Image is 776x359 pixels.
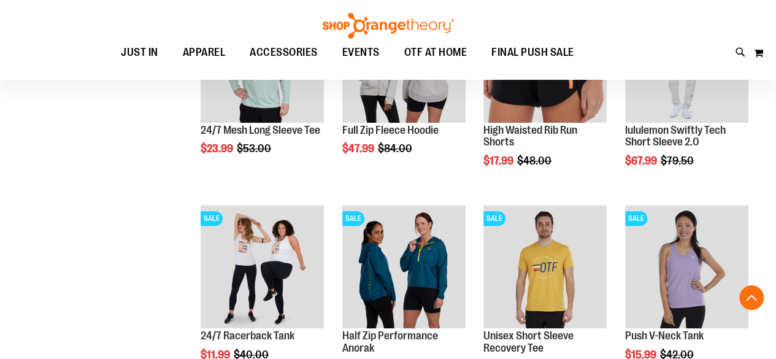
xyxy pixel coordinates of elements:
span: $67.99 [625,155,659,167]
span: $17.99 [483,155,515,167]
img: 24/7 Racerback Tank [201,205,324,328]
a: OTF AT HOME [392,39,480,67]
a: High Waisted Rib Run Shorts [483,124,577,149]
span: $23.99 [201,142,235,155]
span: ACCESSORIES [250,39,318,66]
a: EVENTS [330,39,392,67]
img: Half Zip Performance Anorak [342,205,466,328]
a: Product image for Unisex Short Sleeve Recovery TeeSALE [483,205,607,330]
span: $53.00 [237,142,273,155]
a: ACCESSORIES [237,39,330,67]
img: Product image for Unisex Short Sleeve Recovery Tee [483,205,607,328]
span: APPAREL [183,39,226,66]
span: FINAL PUSH SALE [491,39,574,66]
button: Back To Top [739,285,764,310]
span: $47.99 [342,142,376,155]
span: $84.00 [378,142,414,155]
span: OTF AT HOME [404,39,467,66]
span: SALE [201,211,223,226]
span: SALE [625,211,647,226]
span: SALE [483,211,505,226]
a: lululemon Swiftly Tech Short Sleeve 2.0 [625,124,726,149]
a: JUST IN [109,39,171,67]
span: $79.50 [661,155,696,167]
a: APPAREL [171,39,238,67]
a: Half Zip Performance Anorak [342,330,438,354]
a: FINAL PUSH SALE [479,39,586,66]
img: Product image for Push V-Neck Tank [625,205,748,328]
span: JUST IN [121,39,158,66]
a: Product image for Push V-Neck TankSALE [625,205,748,330]
span: $48.00 [517,155,553,167]
a: Push V-Neck Tank [625,330,704,342]
a: Half Zip Performance AnorakSALE [342,205,466,330]
a: 24/7 Racerback TankSALE [201,205,324,330]
a: 24/7 Mesh Long Sleeve Tee [201,124,320,136]
span: SALE [342,211,364,226]
a: 24/7 Racerback Tank [201,330,294,342]
a: Unisex Short Sleeve Recovery Tee [483,330,574,354]
img: Shop Orangetheory [321,13,456,39]
a: Full Zip Fleece Hoodie [342,124,439,136]
span: EVENTS [342,39,380,66]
